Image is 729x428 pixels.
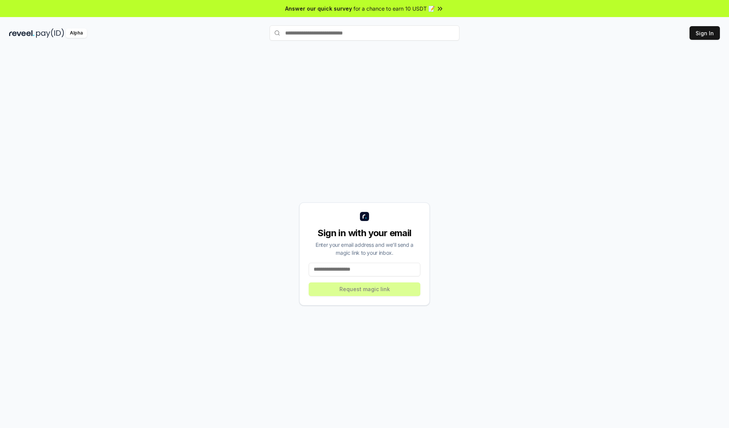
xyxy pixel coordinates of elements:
img: reveel_dark [9,28,35,38]
div: Sign in with your email [309,227,420,239]
span: for a chance to earn 10 USDT 📝 [353,5,435,13]
img: logo_small [360,212,369,221]
img: pay_id [36,28,64,38]
div: Enter your email address and we’ll send a magic link to your inbox. [309,241,420,257]
button: Sign In [690,26,720,40]
span: Answer our quick survey [285,5,352,13]
div: Alpha [66,28,87,38]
